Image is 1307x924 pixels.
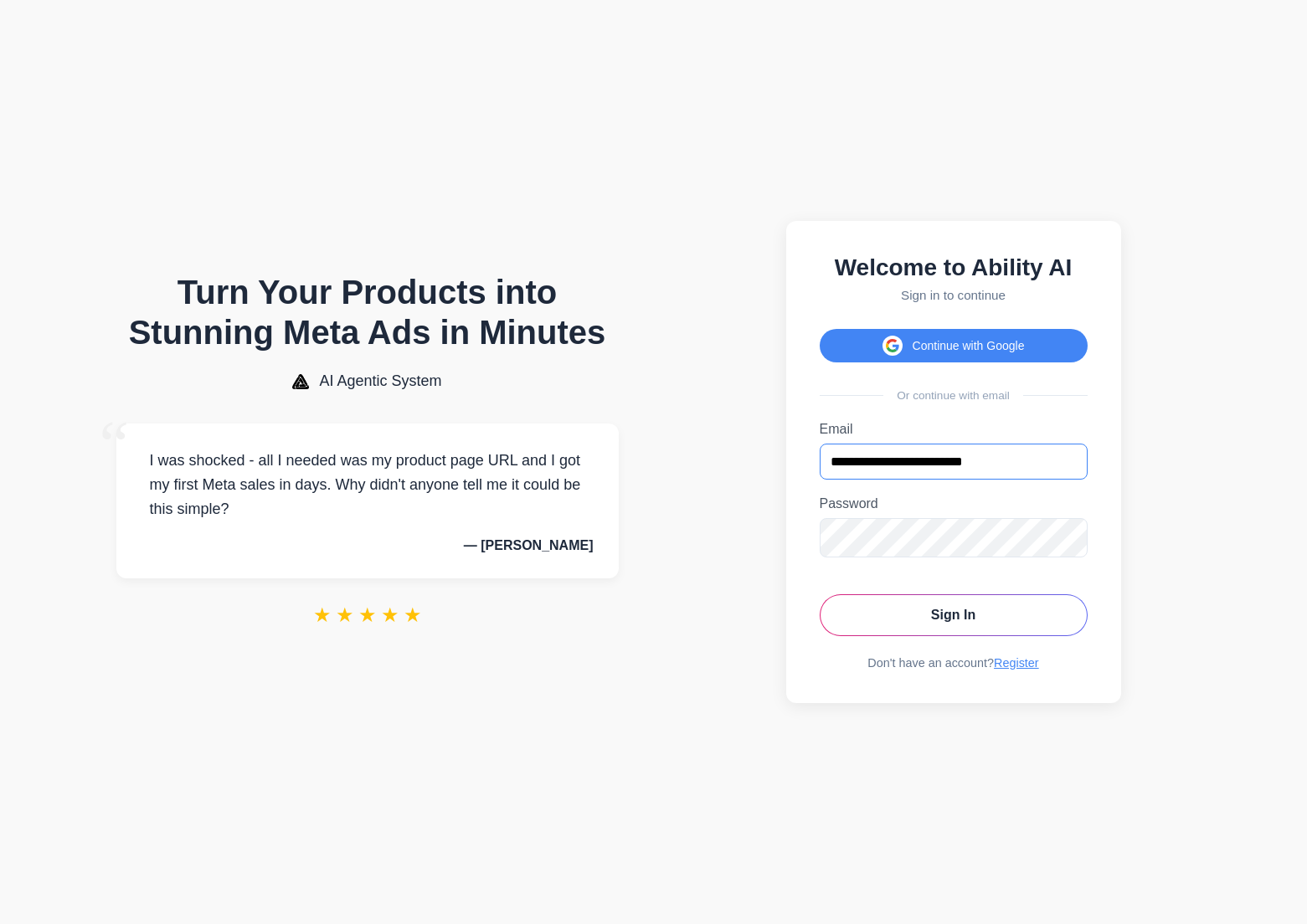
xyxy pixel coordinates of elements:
[319,372,441,390] span: AI Agentic System
[142,449,594,521] p: I was shocked - all I needed was my product page URL and I got my first Meta sales in days. Why d...
[404,603,422,627] span: ★
[116,272,619,352] h1: Turn Your Products into Stunning Meta Ads in Minutes
[292,374,309,389] img: AI Agentic System Logo
[336,603,354,627] span: ★
[820,329,1088,362] button: Continue with Google
[820,422,1088,437] label: Email
[820,288,1088,302] p: Sign in to continue
[358,603,377,627] span: ★
[820,594,1088,636] button: Sign In
[820,656,1088,670] div: Don't have an account?
[820,389,1088,402] div: Or continue with email
[142,538,594,553] p: — [PERSON_NAME]
[381,603,399,627] span: ★
[820,496,1088,511] label: Password
[820,254,1088,281] h2: Welcome to Ability AI
[100,407,130,483] span: “
[994,656,1039,670] a: Register
[313,603,332,627] span: ★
